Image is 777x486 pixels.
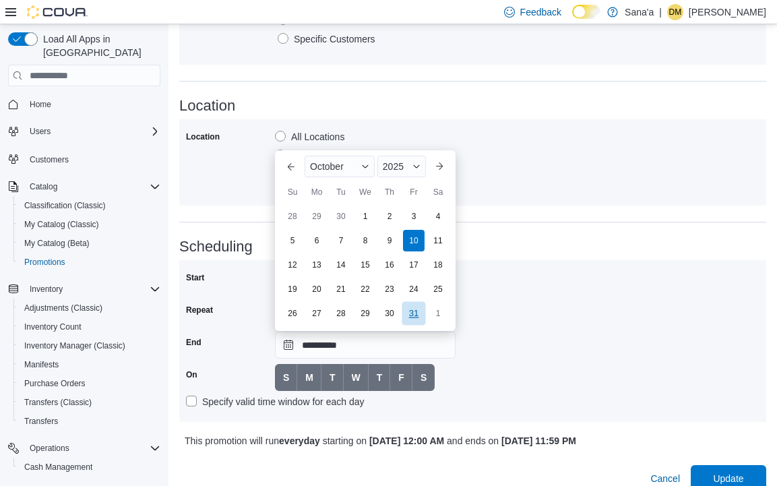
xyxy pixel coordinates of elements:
div: day-29 [306,206,328,227]
button: T [369,364,391,391]
span: S [421,371,427,384]
button: Classification (Classic) [13,196,166,215]
span: Load All Apps in [GEOGRAPHIC_DATA] [38,32,160,59]
div: day-27 [306,303,328,324]
span: Home [24,96,160,113]
label: All Locations [275,129,344,145]
div: day-14 [330,254,352,276]
div: day-5 [282,230,303,251]
button: Customers [3,149,166,169]
span: 2025 [383,161,404,172]
span: Inventory Manager (Classic) [19,338,160,354]
button: Operations [3,439,166,458]
div: day-26 [282,303,303,324]
span: Catalog [24,179,160,195]
div: day-11 [427,230,449,251]
span: Dark Mode [572,19,573,20]
div: day-29 [354,303,376,324]
p: Sana'a [625,4,654,20]
a: Promotions [19,254,71,270]
button: Users [3,122,166,141]
span: Transfers (Classic) [19,394,160,411]
button: Manifests [13,355,166,374]
button: S [275,364,297,391]
span: DM [669,4,682,20]
span: Customers [30,154,69,165]
div: day-22 [354,278,376,300]
div: Tu [330,181,352,203]
p: This promotion will run starting on and ends on [185,433,617,449]
span: Promotions [24,257,65,268]
a: Inventory Manager (Classic) [19,338,131,354]
button: Next month [429,156,450,177]
span: My Catalog (Beta) [24,238,90,249]
p: | [659,4,662,20]
div: day-20 [306,278,328,300]
div: day-28 [282,206,303,227]
span: Catalog [30,181,57,192]
div: day-30 [379,303,400,324]
input: Dark Mode [572,5,600,19]
div: day-16 [379,254,400,276]
div: day-1 [427,303,449,324]
div: day-15 [354,254,376,276]
label: Specific Customers [278,31,375,47]
span: Home [30,99,51,110]
b: [DATE] 12:00 AM [369,435,444,446]
p: [PERSON_NAME] [689,4,766,20]
a: Classification (Classic) [19,198,111,214]
h3: Scheduling [179,239,766,255]
button: Transfers [13,412,166,431]
span: Operations [30,443,69,454]
div: day-25 [427,278,449,300]
span: Inventory [30,284,63,295]
div: We [354,181,376,203]
b: [DATE] 11:59 PM [501,435,576,446]
a: Home [24,96,57,113]
span: Users [30,126,51,137]
a: Inventory Count [19,319,87,335]
span: F [398,371,404,384]
div: day-24 [403,278,425,300]
div: Button. Open the month selector. October is currently selected. [305,156,375,177]
button: Operations [24,440,75,456]
b: every day [279,435,320,446]
div: day-3 [403,206,425,227]
span: T [377,371,383,384]
span: Update [713,472,743,485]
div: day-23 [379,278,400,300]
span: Feedback [520,5,561,19]
label: Repeat [186,305,213,315]
div: day-31 [402,301,425,325]
span: My Catalog (Classic) [19,216,160,233]
span: Inventory Manager (Classic) [24,340,125,351]
label: Specific Locations [275,148,367,164]
label: Start [186,272,204,283]
span: M [305,371,313,384]
span: Transfers (Classic) [24,397,92,408]
div: day-2 [379,206,400,227]
span: My Catalog (Classic) [24,219,99,230]
label: End [186,337,201,348]
a: Transfers [19,413,63,429]
h3: Location [179,98,766,114]
span: Promotions [19,254,160,270]
button: Transfers (Classic) [13,393,166,412]
div: day-12 [282,254,303,276]
button: Cash Management [13,458,166,477]
span: Inventory [24,281,160,297]
div: day-6 [306,230,328,251]
a: Transfers (Classic) [19,394,97,411]
button: Catalog [3,177,166,196]
div: day-10 [403,230,425,251]
div: Button. Open the year selector. 2025 is currently selected. [377,156,426,177]
button: Inventory [3,280,166,299]
span: Purchase Orders [24,378,86,389]
div: day-30 [330,206,352,227]
button: Users [24,123,56,140]
img: Cova [27,5,88,19]
span: My Catalog (Beta) [19,235,160,251]
div: Th [379,181,400,203]
span: Cancel [650,472,680,485]
button: F [390,364,412,391]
